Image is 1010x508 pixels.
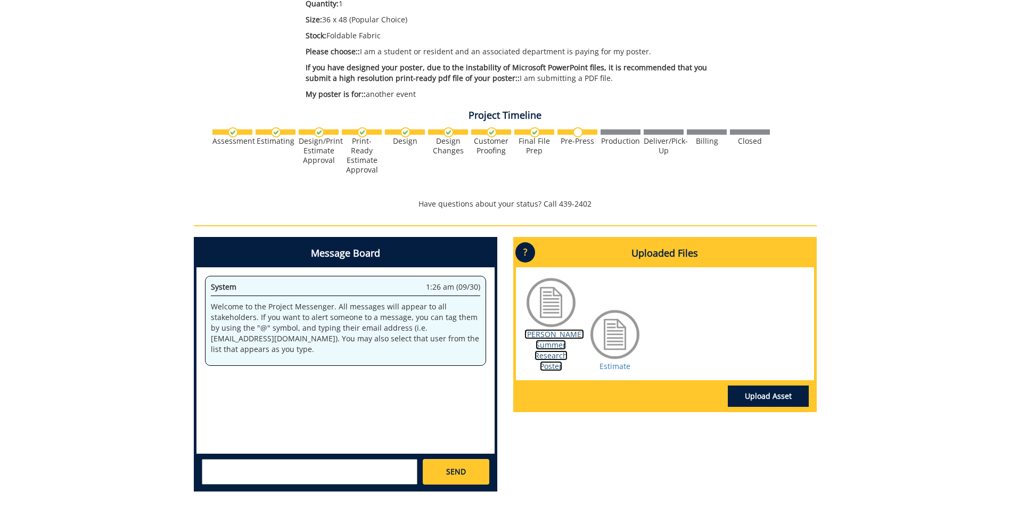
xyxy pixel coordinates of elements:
[530,127,540,137] img: checkmark
[306,30,722,41] p: Foldable Fabric
[728,386,809,407] a: Upload Asset
[196,240,495,267] h4: Message Board
[514,136,554,155] div: Final File Prep
[428,136,468,155] div: Design Changes
[426,282,480,292] span: 1:26 am (09/30)
[730,136,770,146] div: Closed
[212,136,252,146] div: Assessment
[471,136,511,155] div: Customer Proofing
[524,329,584,371] a: [PERSON_NAME] Summer Research Poster
[271,127,281,137] img: checkmark
[342,136,382,175] div: Print-Ready Estimate Approval
[211,301,480,355] p: Welcome to the Project Messenger. All messages will appear to all stakeholders. If you want to al...
[299,136,339,165] div: Design/Print Estimate Approval
[306,89,366,99] span: My poster is for::
[601,136,641,146] div: Production
[573,127,583,137] img: no
[314,127,324,137] img: checkmark
[306,89,722,100] p: another event
[306,14,722,25] p: 36 x 48 (Popular Choice)
[306,62,722,84] p: I am submitting a PDF file.
[306,30,326,40] span: Stock:
[557,136,597,146] div: Pre-Press
[306,14,322,24] span: Size:
[357,127,367,137] img: checkmark
[446,466,466,477] span: SEND
[600,361,630,371] a: Estimate
[211,282,236,292] span: System
[385,136,425,146] div: Design
[306,46,360,56] span: Please choose::
[194,199,817,209] p: Have questions about your status? Call 439-2402
[687,136,727,146] div: Billing
[516,240,814,267] h4: Uploaded Files
[194,110,817,121] h4: Project Timeline
[515,242,535,263] p: ?
[306,46,722,57] p: I am a student or resident and an associated department is paying for my poster.
[444,127,454,137] img: checkmark
[423,459,489,485] a: SEND
[202,459,417,485] textarea: messageToSend
[306,62,707,83] span: If you have designed your poster, due to the instability of Microsoft PowerPoint files, it is rec...
[487,127,497,137] img: checkmark
[644,136,684,155] div: Deliver/Pick-Up
[400,127,410,137] img: checkmark
[256,136,295,146] div: Estimating
[228,127,238,137] img: checkmark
